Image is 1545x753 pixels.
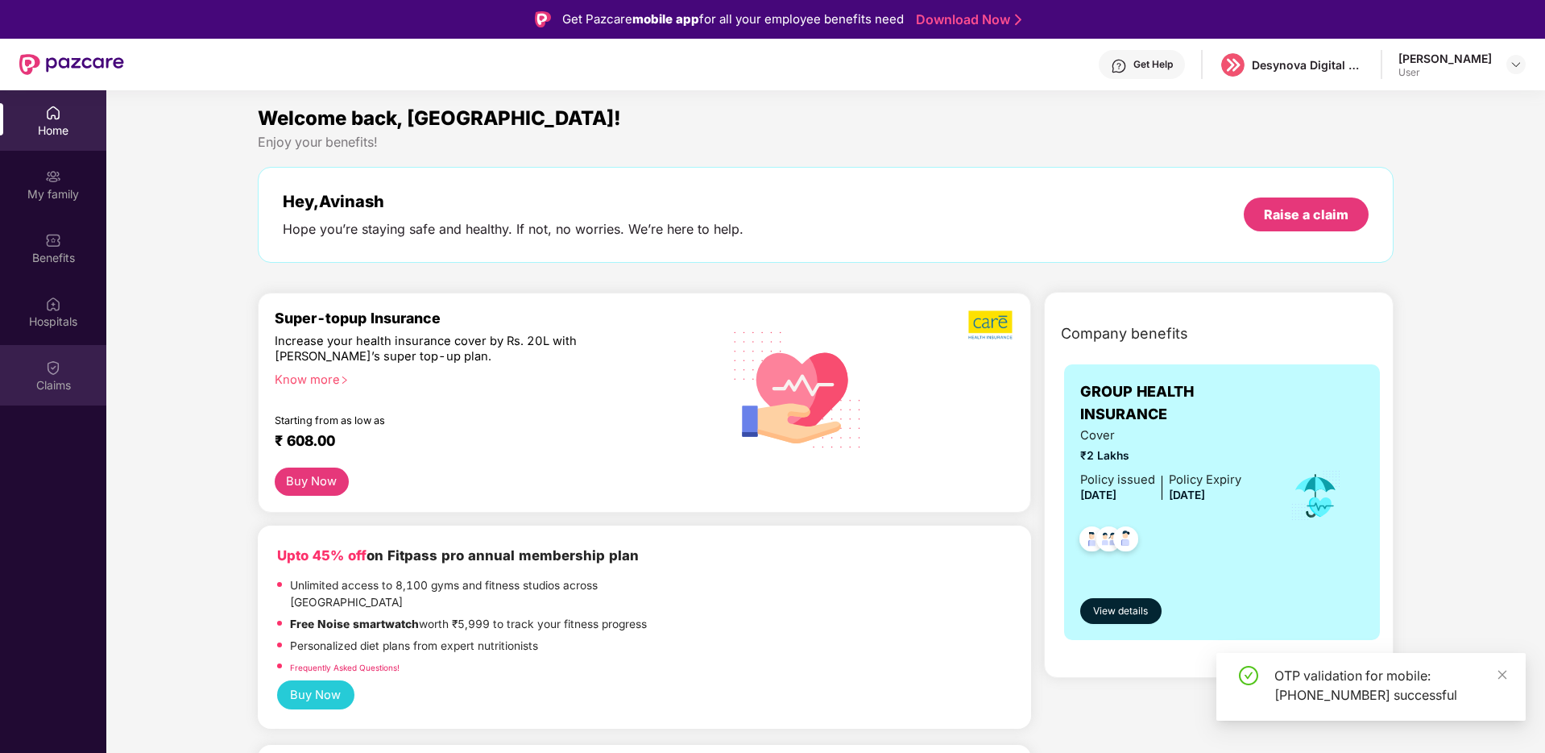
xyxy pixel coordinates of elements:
img: svg+xml;base64,PHN2ZyB4bWxucz0iaHR0cDovL3d3dy53My5vcmcvMjAwMC9zdmciIHdpZHRoPSI0OC45NDMiIGhlaWdodD... [1072,522,1112,561]
img: New Pazcare Logo [19,54,124,75]
div: Get Pazcare for all your employee benefits need [562,10,904,29]
button: View details [1080,598,1162,624]
div: Desynova Digital private limited [1252,57,1365,73]
img: fpp.png [706,577,818,690]
img: svg+xml;base64,PHN2ZyBpZD0iQ2xhaW0iIHhtbG5zPSJodHRwOi8vd3d3LnczLm9yZy8yMDAwL3N2ZyIgd2lkdGg9IjIwIi... [45,360,61,376]
div: Policy Expiry [1169,471,1241,489]
span: right [340,376,349,385]
img: svg+xml;base64,PHN2ZyBpZD0iRHJvcGRvd24tMzJ4MzIiIHhtbG5zPSJodHRwOi8vd3d3LnczLm9yZy8yMDAwL3N2ZyIgd2... [1510,58,1522,71]
img: svg+xml;base64,PHN2ZyBpZD0iQmVuZWZpdHMiIHhtbG5zPSJodHRwOi8vd3d3LnczLm9yZy8yMDAwL3N2ZyIgd2lkdGg9Ij... [45,232,61,248]
a: Frequently Asked Questions! [290,663,400,672]
img: b5dec4f62d2307b9de63beb79f102df3.png [968,310,1014,340]
span: Company benefits [1061,322,1188,345]
b: on Fitpass pro annual membership plan [277,547,639,564]
span: close [1497,669,1508,680]
img: svg+xml;base64,PHN2ZyB3aWR0aD0iMjAiIGhlaWdodD0iMjAiIHZpZXdCb3g9IjAgMCAyMCAyMCIgZmlsbD0ibm9uZSIgeG... [45,168,61,185]
span: GROUP HEALTH INSURANCE [1080,381,1273,426]
div: Super-topup Insurance [275,310,706,327]
strong: mobile app [632,11,699,27]
p: Unlimited access to 8,100 gyms and fitness studios across [GEOGRAPHIC_DATA] [290,577,706,612]
img: logo%20(5).png [1221,53,1245,77]
img: svg+xml;base64,PHN2ZyBpZD0iSGVscC0zMngzMiIgeG1sbnM9Imh0dHA6Ly93d3cudzMub3JnLzIwMDAvc3ZnIiB3aWR0aD... [1111,58,1127,74]
div: Raise a claim [1264,206,1348,223]
div: ₹ 608.00 [275,432,690,451]
img: svg+xml;base64,PHN2ZyB4bWxucz0iaHR0cDovL3d3dy53My5vcmcvMjAwMC9zdmciIHdpZHRoPSI0OC45MTUiIGhlaWdodD... [1089,522,1129,561]
img: svg+xml;base64,PHN2ZyBpZD0iSG9tZSIgeG1sbnM9Imh0dHA6Ly93d3cudzMub3JnLzIwMDAvc3ZnIiB3aWR0aD0iMjAiIG... [45,105,61,121]
span: [DATE] [1169,489,1205,501]
img: svg+xml;base64,PHN2ZyB4bWxucz0iaHR0cDovL3d3dy53My5vcmcvMjAwMC9zdmciIHhtbG5zOnhsaW5rPSJodHRwOi8vd3... [721,310,875,467]
b: Upto 45% off [277,547,367,564]
img: icon [1290,469,1342,522]
div: Starting from as low as [275,414,638,426]
img: Logo [535,11,551,27]
img: svg+xml;base64,PHN2ZyBpZD0iSG9zcGl0YWxzIiB4bWxucz0iaHR0cDovL3d3dy53My5vcmcvMjAwMC9zdmciIHdpZHRoPS... [45,296,61,312]
img: insurerLogo [1297,381,1340,425]
div: Policy issued [1080,471,1155,489]
span: Welcome back, [GEOGRAPHIC_DATA]! [258,106,621,130]
div: Enjoy your benefits! [258,134,1394,151]
div: Hope you’re staying safe and healthy. If not, no worries. We’re here to help. [283,221,744,238]
strong: Free Noise smartwatch [290,618,419,630]
span: [DATE] [1080,489,1116,501]
button: Buy Now [277,680,354,710]
div: Hey, Avinash [283,192,744,211]
div: User [1398,66,1492,79]
p: worth ₹5,999 to track your fitness progress [290,616,647,634]
div: [PERSON_NAME] [1398,51,1492,66]
img: Stroke [1015,11,1021,28]
div: Know more [275,372,697,384]
img: svg+xml;base64,PHN2ZyB4bWxucz0iaHR0cDovL3d3dy53My5vcmcvMjAwMC9zdmciIHdpZHRoPSI0OC45NDMiIGhlaWdodD... [1106,522,1145,561]
button: Buy Now [275,468,349,496]
div: Increase your health insurance cover by Rs. 20L with [PERSON_NAME]’s super top-up plan. [275,334,636,365]
div: OTP validation for mobile: [PHONE_NUMBER] successful [1274,666,1506,705]
div: Get Help [1133,58,1173,71]
span: ₹2 Lakhs [1080,447,1241,465]
img: fppp.png [889,545,986,575]
span: check-circle [1239,666,1258,685]
p: Personalized diet plans from expert nutritionists [290,638,538,655]
span: Cover [1080,426,1241,445]
span: View details [1093,604,1148,619]
a: Download Now [916,11,1017,28]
